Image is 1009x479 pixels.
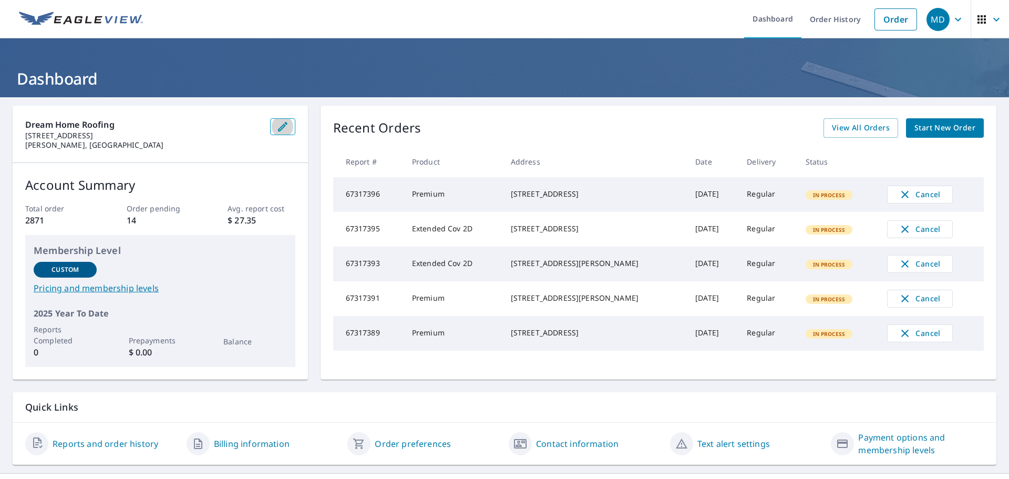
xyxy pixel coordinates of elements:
td: 67317396 [333,177,404,212]
td: [DATE] [687,316,738,351]
span: Start New Order [914,121,975,135]
div: [STREET_ADDRESS] [511,328,678,338]
a: Pricing and membership levels [34,282,287,294]
a: Payment options and membership levels [858,431,984,456]
a: Contact information [536,437,619,450]
span: Cancel [898,223,942,236]
td: Regular [738,177,797,212]
button: Cancel [887,255,953,273]
td: Regular [738,281,797,316]
p: $ 27.35 [228,214,295,227]
p: Balance [223,336,286,347]
span: In Process [807,261,852,268]
span: Cancel [898,258,942,270]
p: Custom [52,265,79,274]
a: Order preferences [375,437,451,450]
img: EV Logo [19,12,143,27]
a: Billing information [214,437,290,450]
p: Prepayments [129,335,192,346]
p: [STREET_ADDRESS] [25,131,262,140]
td: Regular [738,316,797,351]
th: Date [687,146,738,177]
p: Total order [25,203,92,214]
td: Premium [404,177,502,212]
td: 67317395 [333,212,404,247]
td: Regular [738,247,797,281]
a: Order [874,8,917,30]
span: In Process [807,295,852,303]
a: Reports and order history [53,437,158,450]
p: 2025 Year To Date [34,307,287,320]
div: [STREET_ADDRESS][PERSON_NAME] [511,293,678,303]
button: Cancel [887,324,953,342]
p: Reports Completed [34,324,97,346]
span: Cancel [898,292,942,305]
p: 2871 [25,214,92,227]
span: View All Orders [832,121,890,135]
p: [PERSON_NAME], [GEOGRAPHIC_DATA] [25,140,262,150]
p: Dream Home Roofing [25,118,262,131]
h1: Dashboard [13,68,996,89]
div: [STREET_ADDRESS] [511,223,678,234]
td: [DATE] [687,281,738,316]
a: View All Orders [823,118,898,138]
div: MD [926,8,950,31]
a: Text alert settings [697,437,770,450]
span: In Process [807,191,852,199]
td: 67317393 [333,247,404,281]
span: In Process [807,226,852,233]
td: Extended Cov 2D [404,212,502,247]
button: Cancel [887,220,953,238]
td: 67317391 [333,281,404,316]
p: Membership Level [34,243,287,258]
button: Cancel [887,186,953,203]
p: Quick Links [25,401,984,414]
th: Address [502,146,687,177]
td: [DATE] [687,247,738,281]
button: Cancel [887,290,953,308]
p: Account Summary [25,176,295,195]
td: Regular [738,212,797,247]
td: Extended Cov 2D [404,247,502,281]
p: Order pending [127,203,194,214]
th: Report # [333,146,404,177]
p: 0 [34,346,97,359]
td: 67317389 [333,316,404,351]
th: Status [797,146,879,177]
span: Cancel [898,327,942,340]
p: 14 [127,214,194,227]
td: Premium [404,281,502,316]
td: [DATE] [687,212,738,247]
a: Start New Order [906,118,984,138]
div: [STREET_ADDRESS][PERSON_NAME] [511,258,678,269]
div: [STREET_ADDRESS] [511,189,678,199]
th: Product [404,146,502,177]
p: Avg. report cost [228,203,295,214]
p: $ 0.00 [129,346,192,359]
span: In Process [807,330,852,338]
p: Recent Orders [333,118,421,138]
span: Cancel [898,188,942,201]
td: [DATE] [687,177,738,212]
th: Delivery [738,146,797,177]
td: Premium [404,316,502,351]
